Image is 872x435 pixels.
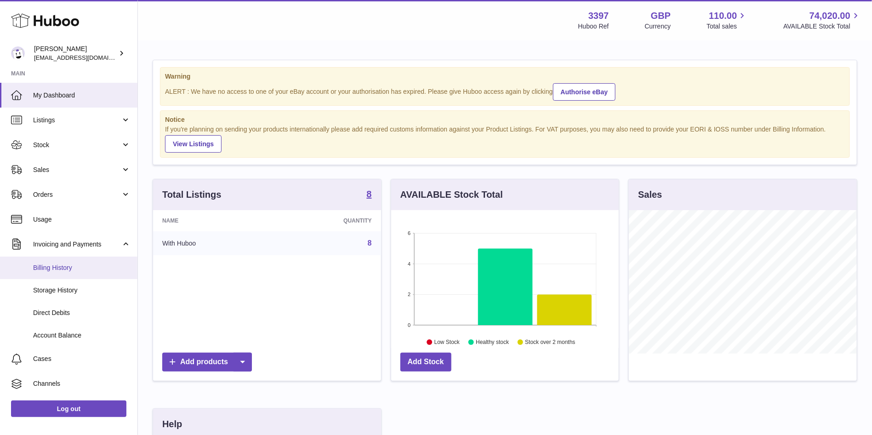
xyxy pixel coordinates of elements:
td: With Huboo [153,231,273,255]
text: 2 [408,292,410,298]
strong: Warning [165,72,845,81]
text: 0 [408,322,410,328]
h3: Help [162,418,182,430]
span: Account Balance [33,331,131,340]
span: My Dashboard [33,91,131,100]
span: Listings [33,116,121,125]
strong: GBP [651,10,671,22]
span: Direct Debits [33,309,131,317]
span: Total sales [707,22,747,31]
span: AVAILABLE Stock Total [783,22,861,31]
text: Stock over 2 months [525,339,575,346]
a: 110.00 Total sales [707,10,747,31]
span: Billing History [33,263,131,272]
div: ALERT : We have no access to one of your eBay account or your authorisation has expired. Please g... [165,82,845,101]
a: Authorise eBay [553,83,616,101]
a: 8 [367,189,372,200]
span: Stock [33,141,121,149]
div: Huboo Ref [578,22,609,31]
a: Log out [11,401,126,417]
h3: Total Listings [162,189,222,201]
span: Sales [33,166,121,174]
div: If you're planning on sending your products internationally please add required customs informati... [165,125,845,153]
span: Cases [33,355,131,363]
th: Quantity [273,210,381,231]
a: 8 [368,239,372,247]
text: 4 [408,261,410,267]
h3: AVAILABLE Stock Total [400,189,503,201]
strong: 8 [367,189,372,199]
a: 74,020.00 AVAILABLE Stock Total [783,10,861,31]
span: Orders [33,190,121,199]
a: Add Stock [400,353,451,372]
a: Add products [162,353,252,372]
text: Low Stock [434,339,460,346]
span: Channels [33,379,131,388]
span: [EMAIL_ADDRESS][DOMAIN_NAME] [34,54,135,61]
a: View Listings [165,135,222,153]
th: Name [153,210,273,231]
text: 6 [408,230,410,236]
strong: 3397 [588,10,609,22]
h3: Sales [638,189,662,201]
div: [PERSON_NAME] [34,45,117,62]
div: Currency [645,22,671,31]
span: Usage [33,215,131,224]
img: sales@canchema.com [11,46,25,60]
span: Invoicing and Payments [33,240,121,249]
span: 74,020.00 [809,10,850,22]
span: 110.00 [709,10,737,22]
text: Healthy stock [476,339,509,346]
span: Storage History [33,286,131,295]
strong: Notice [165,115,845,124]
